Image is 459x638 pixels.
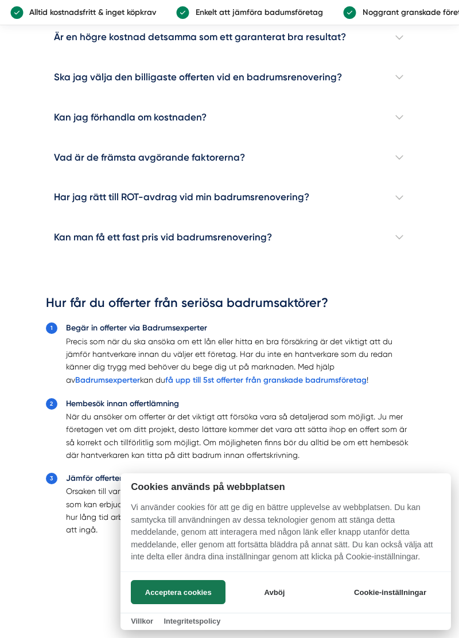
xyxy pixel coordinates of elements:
button: Cookie-inställningar [340,580,440,604]
p: Vi använder cookies för att ge dig en bättre upplevelse av webbplatsen. Du kan samtycka till anvä... [120,501,451,571]
button: Acceptera cookies [131,580,225,604]
a: Villkor [131,617,153,625]
a: Integritetspolicy [164,617,220,625]
button: Avböj [229,580,321,604]
h2: Cookies används på webbplatsen [120,481,451,492]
